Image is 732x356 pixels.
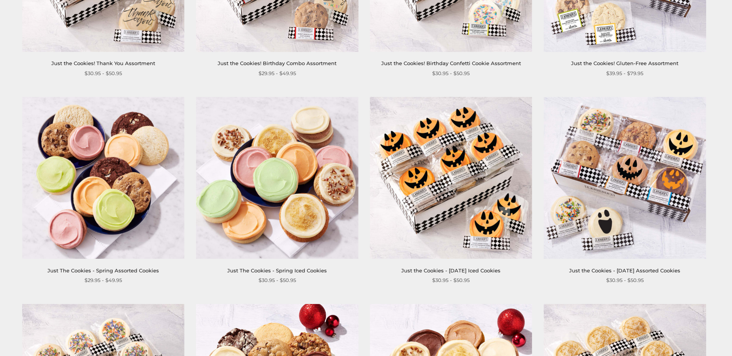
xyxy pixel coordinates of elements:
a: Just the Cookies! Birthday Combo Assortment [218,60,336,66]
span: $30.95 - $50.95 [432,69,470,77]
a: Just The Cookies - Spring Assorted Cookies [47,267,159,274]
a: Just the Cookies! Thank You Assortment [51,60,155,66]
iframe: Sign Up via Text for Offers [6,327,80,350]
span: $30.95 - $50.95 [606,276,644,284]
a: Just the Cookies - [DATE] Iced Cookies [401,267,500,274]
a: Just the Cookies - [DATE] Assorted Cookies [569,267,680,274]
img: Just the Cookies - Halloween Iced Cookies [370,97,532,259]
span: $30.95 - $50.95 [432,276,470,284]
span: $29.95 - $49.95 [85,276,122,284]
span: $29.95 - $49.95 [259,69,296,77]
a: Just the Cookies! Gluten-Free Assortment [571,60,678,66]
a: Just The Cookies - Spring Iced Cookies [227,267,327,274]
span: $30.95 - $50.95 [259,276,296,284]
img: Just The Cookies - Spring Assorted Cookies [22,97,184,259]
span: $39.95 - $79.95 [606,69,643,77]
span: $30.95 - $50.95 [85,69,122,77]
a: Just the Cookies! Birthday Confetti Cookie Assortment [381,60,521,66]
img: Just the Cookies - Halloween Assorted Cookies [544,97,706,259]
img: Just The Cookies - Spring Iced Cookies [196,97,358,259]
